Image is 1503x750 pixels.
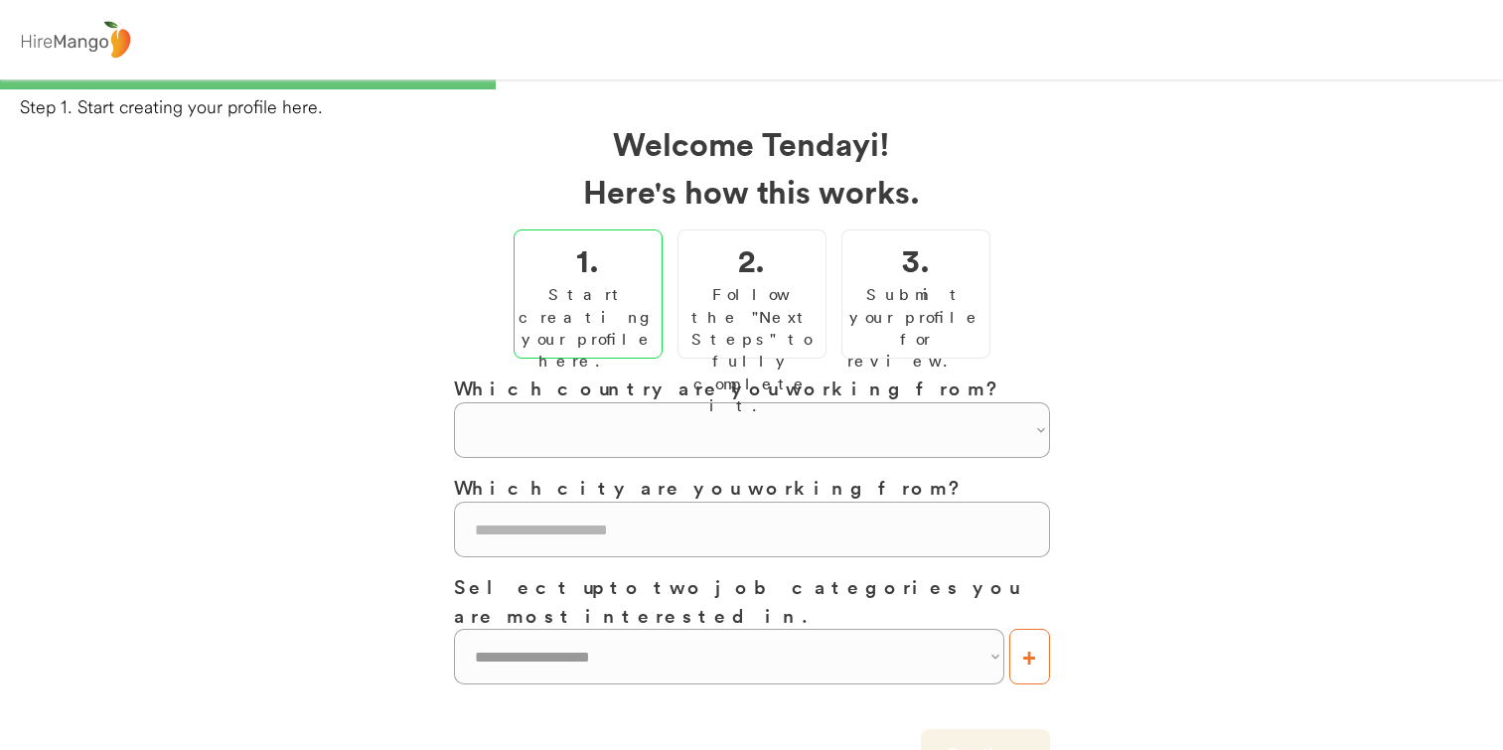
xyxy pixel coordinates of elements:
[576,235,599,283] h2: 1.
[454,119,1050,215] h2: Welcome Tendayi! Here's how this works.
[847,283,984,373] div: Submit your profile for review.
[454,374,1050,402] h3: Which country are you working from?
[683,283,821,416] div: Follow the "Next Steps" to fully complete it.
[454,473,1050,502] h3: Which city are you working from?
[15,17,136,64] img: logo%20-%20hiremango%20gray.png
[519,283,658,373] div: Start creating your profile here.
[4,79,1499,89] div: 33%
[20,94,1503,119] div: Step 1. Start creating your profile here.
[738,235,765,283] h2: 2.
[454,572,1050,629] h3: Select up to two job categories you are most interested in.
[902,235,930,283] h2: 3.
[1009,629,1050,684] button: +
